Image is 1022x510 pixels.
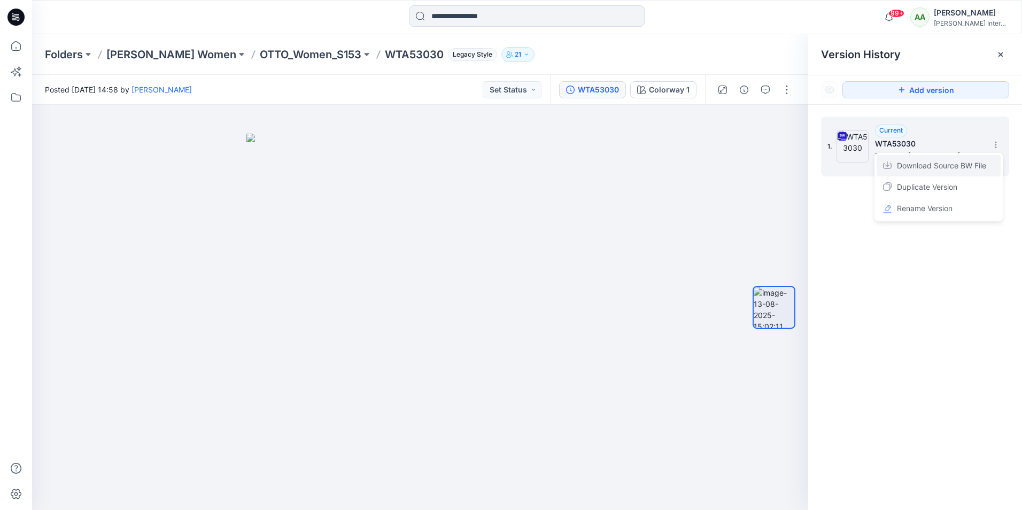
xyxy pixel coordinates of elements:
[897,202,953,215] span: Rename Version
[501,47,535,62] button: 21
[837,130,869,163] img: WTA53030
[875,137,982,150] h5: WTA53030
[260,47,361,62] a: OTTO_Women_S153
[578,84,619,96] div: WTA53030
[897,159,986,172] span: Download Source BW File
[515,49,521,60] p: 21
[934,6,1009,19] div: [PERSON_NAME]
[934,19,1009,27] div: [PERSON_NAME] International
[821,81,838,98] button: Show Hidden Versions
[448,48,497,61] span: Legacy Style
[385,47,444,62] p: WTA53030
[45,84,192,95] span: Posted [DATE] 14:58 by
[630,81,696,98] button: Colorway 1
[131,85,192,94] a: [PERSON_NAME]
[827,142,832,151] span: 1.
[897,181,957,194] span: Duplicate Version
[842,81,1009,98] button: Add version
[875,150,982,161] span: Posted by: Silke Mueller
[754,287,794,328] img: image-13-08-2025-15:02:11
[246,134,594,510] img: eyJhbGciOiJIUzI1NiIsImtpZCI6IjAiLCJzbHQiOiJzZXMiLCJ0eXAiOiJKV1QifQ.eyJkYXRhIjp7InR5cGUiOiJzdG9yYW...
[821,48,901,61] span: Version History
[910,7,930,27] div: AA
[444,47,497,62] button: Legacy Style
[559,81,626,98] button: WTA53030
[735,81,753,98] button: Details
[649,84,690,96] div: Colorway 1
[879,126,903,134] span: Current
[106,47,236,62] a: [PERSON_NAME] Women
[45,47,83,62] a: Folders
[888,9,904,18] span: 99+
[996,50,1005,59] button: Close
